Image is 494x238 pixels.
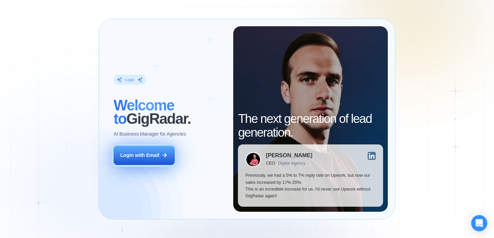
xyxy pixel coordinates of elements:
div: Open Intercom Messenger [471,215,487,231]
span: Welcome to [114,97,174,127]
p: AI Business Manager for Agencies [114,131,186,137]
button: Login with Email [114,146,175,165]
div: [PERSON_NAME] [266,153,312,159]
h2: The next generation of lead generation. [238,112,383,139]
h2: ‍ GigRadar. [114,99,226,126]
div: Login [125,77,134,82]
div: CEO [266,161,275,166]
div: Digital Agency [278,161,305,166]
div: Login with Email [120,152,159,159]
p: Previously, we had a 5% to 7% reply rate on Upwork, but now our sales increased by 17%-20%. This ... [245,172,375,199]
